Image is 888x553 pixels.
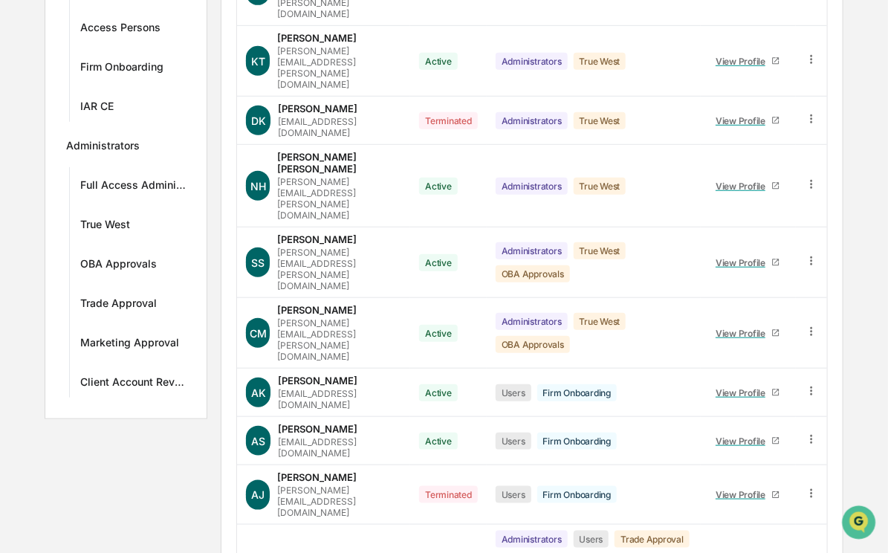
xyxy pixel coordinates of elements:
[496,112,568,129] div: Administrators
[419,112,478,129] div: Terminated
[710,109,787,132] a: View Profile
[80,178,186,196] div: Full Access Administrators
[51,113,244,128] div: Start new chat
[30,215,94,230] span: Data Lookup
[574,242,626,259] div: True West
[716,436,771,447] div: View Profile
[419,53,458,70] div: Active
[537,486,617,503] div: Firm Onboarding
[9,209,100,236] a: 🔎Data Lookup
[419,433,458,450] div: Active
[102,181,190,207] a: 🗄️Attestations
[51,128,188,140] div: We're available if you need us!
[574,112,626,129] div: True West
[277,233,357,245] div: [PERSON_NAME]
[251,387,266,399] span: AK
[716,328,771,339] div: View Profile
[80,257,157,275] div: OBA Approvals
[496,178,568,195] div: Administrators
[496,433,531,450] div: Users
[710,483,787,506] a: View Profile
[80,297,157,314] div: Trade Approval
[574,313,626,330] div: True West
[66,139,140,157] div: Administrators
[251,435,265,447] span: AS
[15,30,270,54] p: How can we help?
[419,325,458,342] div: Active
[80,60,163,78] div: Firm Onboarding
[277,176,401,221] div: [PERSON_NAME][EMAIL_ADDRESS][PERSON_NAME][DOMAIN_NAME]
[278,436,401,459] div: [EMAIL_ADDRESS][DOMAIN_NAME]
[537,384,617,401] div: Firm Onboarding
[574,178,626,195] div: True West
[278,116,401,138] div: [EMAIL_ADDRESS][DOMAIN_NAME]
[710,175,787,198] a: View Profile
[105,250,180,262] a: Powered byPylon
[716,115,771,126] div: View Profile
[277,304,357,316] div: [PERSON_NAME]
[80,218,130,236] div: True West
[496,242,568,259] div: Administrators
[250,180,266,193] span: NH
[277,471,357,483] div: [PERSON_NAME]
[15,216,27,228] div: 🔎
[277,151,401,175] div: [PERSON_NAME] [PERSON_NAME]
[419,178,458,195] div: Active
[123,187,184,201] span: Attestations
[278,103,357,114] div: [PERSON_NAME]
[80,375,186,393] div: Client Account Review
[253,117,270,135] button: Start new chat
[716,257,771,268] div: View Profile
[840,504,881,544] iframe: Open customer support
[15,113,42,140] img: 1746055101610-c473b297-6a78-478c-a979-82029cc54cd1
[710,50,787,73] a: View Profile
[710,381,787,404] a: View Profile
[496,531,568,548] div: Administrators
[537,433,617,450] div: Firm Onboarding
[496,486,531,503] div: Users
[148,251,180,262] span: Pylon
[277,32,357,44] div: [PERSON_NAME]
[278,375,357,387] div: [PERSON_NAME]
[574,531,609,548] div: Users
[419,254,458,271] div: Active
[496,384,531,401] div: Users
[496,53,568,70] div: Administrators
[277,317,401,362] div: [PERSON_NAME][EMAIL_ADDRESS][PERSON_NAME][DOMAIN_NAME]
[30,187,96,201] span: Preclearance
[710,251,787,274] a: View Profile
[419,384,458,401] div: Active
[250,327,267,340] span: CM
[251,55,265,68] span: KT
[9,181,102,207] a: 🖐️Preclearance
[278,388,401,410] div: [EMAIL_ADDRESS][DOMAIN_NAME]
[574,53,626,70] div: True West
[277,485,401,518] div: [PERSON_NAME][EMAIL_ADDRESS][DOMAIN_NAME]
[277,247,401,291] div: [PERSON_NAME][EMAIL_ADDRESS][PERSON_NAME][DOMAIN_NAME]
[277,45,401,90] div: [PERSON_NAME][EMAIL_ADDRESS][PERSON_NAME][DOMAIN_NAME]
[615,531,690,548] div: Trade Approval
[80,100,114,117] div: IAR CE
[251,256,265,269] span: SS
[278,423,357,435] div: [PERSON_NAME]
[710,430,787,453] a: View Profile
[716,387,771,398] div: View Profile
[496,313,568,330] div: Administrators
[496,336,570,353] div: OBA Approvals
[496,265,570,282] div: OBA Approvals
[251,114,266,127] span: DK
[251,488,265,501] span: AJ
[80,21,161,39] div: Access Persons
[716,489,771,500] div: View Profile
[108,188,120,200] div: 🗄️
[716,181,771,192] div: View Profile
[419,486,478,503] div: Terminated
[15,188,27,200] div: 🖐️
[716,56,771,67] div: View Profile
[710,322,787,345] a: View Profile
[80,336,179,354] div: Marketing Approval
